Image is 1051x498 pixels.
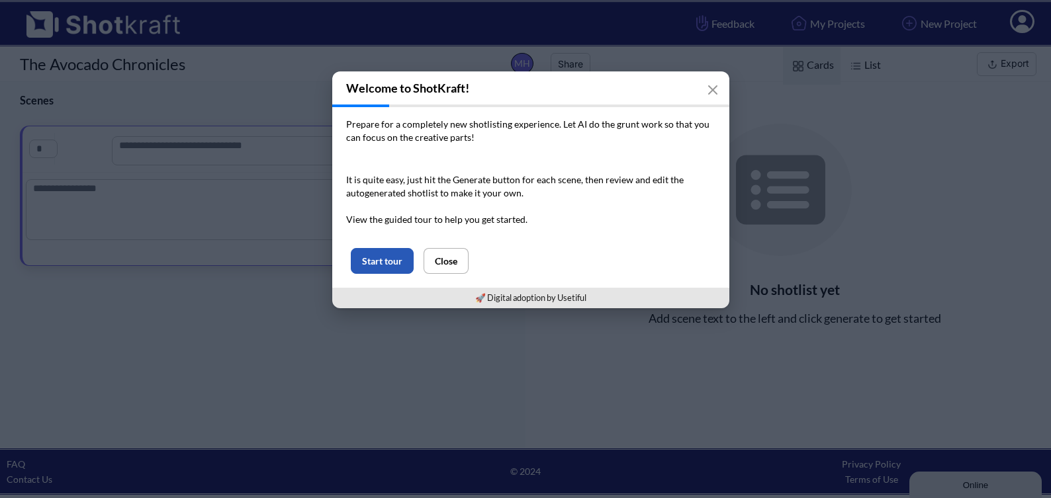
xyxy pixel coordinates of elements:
div: Online [10,11,122,21]
h3: Welcome to ShotKraft! [332,71,729,104]
p: It is quite easy, just hit the Generate button for each scene, then review and edit the autogener... [346,173,715,226]
button: Start tour [351,248,414,274]
span: Prepare for a completely new shotlisting experience. [346,118,561,130]
button: Close [424,248,469,274]
a: 🚀 Digital adoption by Usetiful [475,292,586,303]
